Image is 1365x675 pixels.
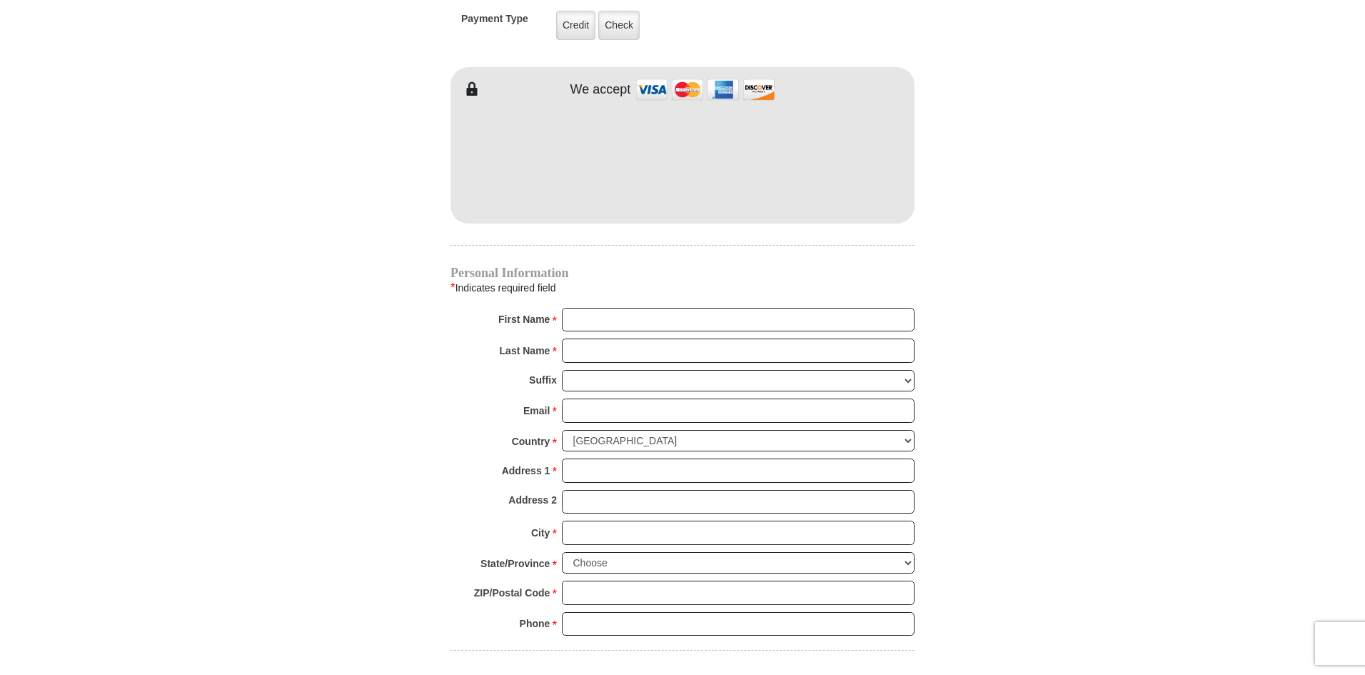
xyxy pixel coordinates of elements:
strong: City [531,523,550,543]
label: Check [598,11,640,40]
h5: Payment Type [461,13,528,32]
h4: Personal Information [450,267,915,279]
img: credit cards accepted [634,74,777,105]
strong: First Name [498,309,550,329]
strong: Last Name [500,341,550,361]
strong: Address 1 [502,461,550,481]
div: Indicates required field [450,279,915,297]
strong: Email [523,401,550,421]
strong: Address 2 [508,490,557,510]
h4: We accept [570,82,631,98]
strong: State/Province [480,554,550,574]
strong: Country [512,431,550,451]
label: Credit [556,11,595,40]
strong: Suffix [529,370,557,390]
strong: ZIP/Postal Code [474,583,550,603]
strong: Phone [520,614,550,634]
